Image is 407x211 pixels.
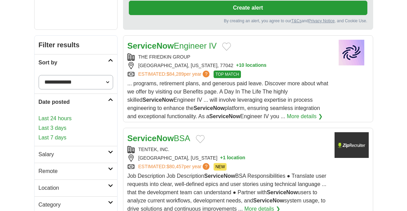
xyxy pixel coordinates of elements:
span: $80,457 [166,164,184,169]
span: $84,289 [166,71,184,77]
a: ESTIMATED:$80,457per year? [138,163,211,171]
h2: Salary [39,150,108,159]
button: Add to favorite jobs [222,42,231,51]
div: TENTEK, INC. [127,146,329,153]
div: THE FRIEDKIN GROUP [127,53,329,61]
a: ESTIMATED:$84,289per year? [138,71,211,78]
button: +1 location [220,154,245,162]
h2: Remote [39,167,108,175]
strong: ServiceNow [127,134,174,143]
h2: Category [39,201,108,209]
strong: ServiceNow [127,41,174,50]
a: ServiceNowBSA [127,134,190,143]
span: TOP MATCH [214,71,241,78]
a: Last 24 hours [39,114,113,123]
a: Last 7 days [39,134,113,142]
div: By creating an alert, you agree to our and , and Cookie Use. [129,18,367,24]
h2: Date posted [39,98,108,106]
strong: ServiceNow [253,198,284,203]
div: [GEOGRAPHIC_DATA], [US_STATE], 77042 [127,62,329,69]
div: [GEOGRAPHIC_DATA], [US_STATE] [127,154,329,162]
h2: Filter results [35,36,117,54]
span: ? [203,71,209,77]
button: +10 locations [236,62,267,69]
button: Create alert [129,1,367,15]
a: Location [35,179,117,196]
span: ? [203,163,209,170]
strong: ServiceNow [143,97,174,103]
img: Company logo [335,40,369,65]
strong: ServiceNow [193,105,225,111]
a: ServiceNowEngineer IV [127,41,217,50]
span: NEW [214,163,227,171]
a: Last 3 days [39,124,113,132]
span: + [236,62,239,69]
a: More details ❯ [287,112,323,121]
button: Add to favorite jobs [196,135,205,143]
strong: ServiceNow [209,113,240,119]
a: Sort by [35,54,117,71]
span: + [220,154,223,162]
a: Privacy Notice [308,18,335,23]
img: Company logo [335,132,369,158]
h2: Sort by [39,59,108,67]
a: Remote [35,163,117,179]
span: ... programs, retirement plans, and generous paid leave. Discover more about what we offer by vis... [127,80,328,119]
strong: ServiceNow [267,189,298,195]
a: Date posted [35,94,117,110]
a: Salary [35,146,117,163]
strong: ServiceNow [204,173,235,179]
a: T&Cs [291,18,301,23]
h2: Location [39,184,108,192]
